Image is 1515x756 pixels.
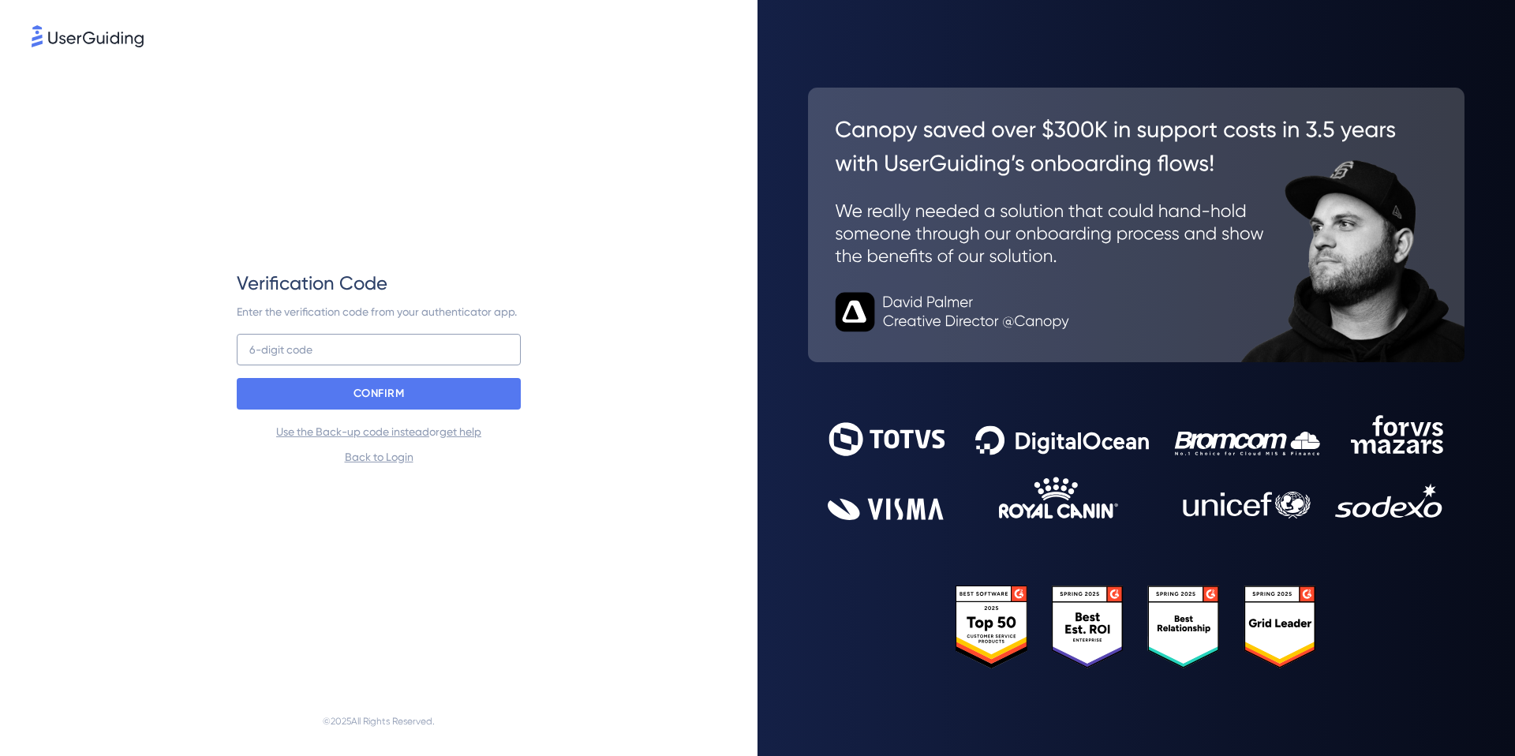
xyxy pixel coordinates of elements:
[237,271,387,296] span: Verification Code
[828,415,1445,520] img: 9302ce2ac39453076f5bc0f2f2ca889b.svg
[440,425,481,438] a: get help
[353,381,405,406] p: CONFIRM
[956,586,1317,668] img: 25303e33045975176eb484905ab012ff.svg
[276,422,481,441] span: or
[32,25,144,47] img: 8faab4ba6bc7696a72372aa768b0286c.svg
[237,334,521,365] input: 6-digit code
[323,712,435,731] span: © 2025 All Rights Reserved.
[237,305,517,318] span: Enter the verification code from your authenticator app.
[276,425,429,438] a: Use the Back-up code instead
[345,451,413,463] a: Back to Login
[808,88,1464,362] img: 26c0aa7c25a843aed4baddd2b5e0fa68.svg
